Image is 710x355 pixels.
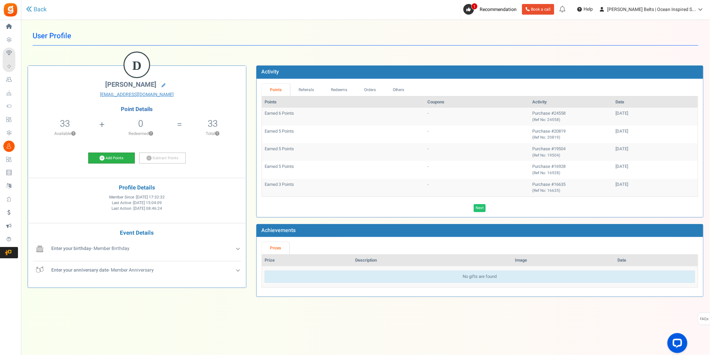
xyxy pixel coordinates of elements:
[323,84,356,96] a: Redeems
[262,126,425,143] td: Earned 5 Points
[616,146,695,152] div: [DATE]
[512,255,615,266] th: Image
[3,2,18,17] img: Gratisfaction
[290,84,323,96] a: Referrals
[112,206,162,211] span: Last Action :
[33,230,241,236] h4: Event Details
[530,179,613,196] td: Purchase #16635
[425,126,530,143] td: -
[149,132,153,136] button: ?
[261,68,279,76] b: Activity
[425,143,530,161] td: -
[215,132,219,136] button: ?
[530,126,613,143] td: Purchase #20819
[136,194,165,200] span: [DATE] 17:32:32
[700,313,709,325] span: FAQs
[112,200,162,206] span: Last Active :
[261,226,296,234] b: Achievements
[133,200,162,206] span: [DATE] 15:04:09
[616,164,695,170] div: [DATE]
[471,3,478,10] span: 1
[33,27,698,46] h1: User Profile
[262,143,425,161] td: Earned 5 Points
[33,91,241,98] a: [EMAIL_ADDRESS][DOMAIN_NAME]
[262,96,425,108] th: Points
[33,185,241,191] h4: Profile Details
[425,108,530,125] td: -
[262,161,425,178] td: Earned 5 Points
[425,96,530,108] th: Coupons
[474,204,486,212] a: Next
[575,4,595,15] a: Help
[262,255,353,266] th: Prize
[106,131,176,137] p: Redeemed
[425,161,530,178] td: -
[31,131,99,137] p: Available
[51,245,91,252] b: Enter your birthday
[208,119,218,129] h5: 33
[51,267,154,274] span: - Member Anniversary
[522,4,554,15] a: Book a call
[60,117,70,130] span: 33
[265,271,695,283] div: No gifts are found
[480,6,517,13] span: Recommendation
[139,153,186,164] a: Subtract Points
[530,161,613,178] td: Purchase #16928
[463,4,519,15] a: 1 Recommendation
[530,143,613,161] td: Purchase #19504
[533,117,561,123] small: (Ref No: 24558)
[582,6,593,13] span: Help
[616,181,695,188] div: [DATE]
[183,131,243,137] p: Total
[530,108,613,125] td: Purchase #24558
[616,110,695,117] div: [DATE]
[356,84,384,96] a: Orders
[28,106,246,112] h4: Point Details
[51,245,129,252] span: - Member Birthday
[105,80,156,89] span: [PERSON_NAME]
[613,96,698,108] th: Date
[109,194,165,200] span: Member Since :
[533,135,561,140] small: (Ref No: 20819)
[262,108,425,125] td: Earned 6 Points
[607,6,696,13] span: [PERSON_NAME] Belts | Ocean Inspired S...
[533,188,561,193] small: (Ref No: 16635)
[88,153,135,164] a: Add Points
[71,132,76,136] button: ?
[133,206,162,211] span: [DATE] 08:46:24
[262,84,290,96] a: Points
[533,170,561,176] small: (Ref No: 16928)
[615,255,698,266] th: Date
[262,242,290,254] a: Prizes
[384,84,413,96] a: Others
[262,179,425,196] td: Earned 3 Points
[353,255,512,266] th: Description
[533,153,561,158] small: (Ref No: 19504)
[124,53,149,78] figcaption: D
[425,179,530,196] td: -
[138,119,143,129] h5: 0
[51,267,109,274] b: Enter your anniversary date
[616,128,695,135] div: [DATE]
[530,96,613,108] th: Activity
